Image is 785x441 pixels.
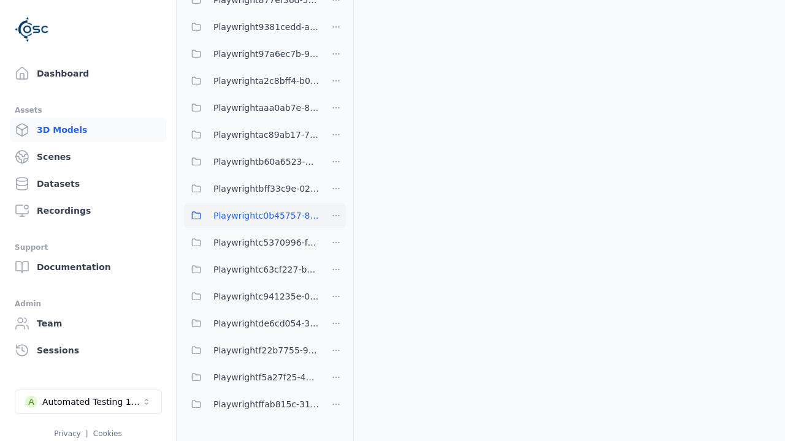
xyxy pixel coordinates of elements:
[10,198,166,223] a: Recordings
[86,429,88,438] span: |
[10,171,166,196] a: Datasets
[213,370,319,385] span: Playwrightf5a27f25-4b21-40df-860f-4385a207a8a6
[213,316,319,331] span: Playwrightde6cd054-3529-4dff-b662-7b152dabda49
[184,230,319,255] button: Playwrightc5370996-fc8e-4363-a68c-af44e6d577c9
[184,96,319,120] button: Playwrightaaa0ab7e-8b4b-4e11-b577-af0a429b69ce
[213,20,319,34] span: Playwright9381cedd-ae9d-42be-86c6-0f4f6557f782
[93,429,122,438] a: Cookies
[184,311,319,336] button: Playwrightde6cd054-3529-4dff-b662-7b152dabda49
[184,15,319,39] button: Playwright9381cedd-ae9d-42be-86c6-0f4f6557f782
[213,289,319,304] span: Playwrightc941235e-0b6c-43b1-9b5f-438aa732d279
[213,343,319,358] span: Playwrightf22b7755-9f13-4c77-9466-1ba9964cd8f7
[184,123,319,147] button: Playwrightac89ab17-7bbd-4282-bb63-b897c0b85846
[10,118,166,142] a: 3D Models
[54,429,80,438] a: Privacy
[184,392,319,417] button: Playwrightffab815c-3132-4ca9-9321-41b7911218bf
[10,338,166,363] a: Sessions
[184,203,319,228] button: Playwrightc0b45757-850c-469d-848e-4ce4f857ea70
[213,73,319,88] span: Playwrighta2c8bff4-b0e8-4fa5-90bf-e604fce5bc4d
[213,154,319,169] span: Playwrightb60a6523-dc5d-4812-af41-f52dc3dbf404
[184,338,319,363] button: Playwrightf22b7755-9f13-4c77-9466-1ba9964cd8f7
[184,365,319,390] button: Playwrightf5a27f25-4b21-40df-860f-4385a207a8a6
[213,47,319,61] span: Playwright97a6ec7b-9dec-45d7-98ef-5e87a5181b08
[184,42,319,66] button: Playwright97a6ec7b-9dec-45d7-98ef-5e87a5181b08
[213,181,319,196] span: Playwrightbff33c9e-02f1-4be8-8443-6e9f5334e6c0
[15,390,162,414] button: Select a workspace
[184,257,319,282] button: Playwrightc63cf227-b350-41d0-b87c-414ab19a80cd
[184,149,319,174] button: Playwrightb60a6523-dc5d-4812-af41-f52dc3dbf404
[10,61,166,86] a: Dashboard
[10,255,166,279] a: Documentation
[213,127,319,142] span: Playwrightac89ab17-7bbd-4282-bb63-b897c0b85846
[213,397,319,412] span: Playwrightffab815c-3132-4ca9-9321-41b7911218bf
[184,69,319,93] button: Playwrighta2c8bff4-b0e8-4fa5-90bf-e604fce5bc4d
[15,296,161,311] div: Admin
[25,396,37,408] div: A
[15,12,49,47] img: Logo
[184,176,319,201] button: Playwrightbff33c9e-02f1-4be8-8443-6e9f5334e6c0
[213,262,319,277] span: Playwrightc63cf227-b350-41d0-b87c-414ab19a80cd
[15,240,161,255] div: Support
[213,100,319,115] span: Playwrightaaa0ab7e-8b4b-4e11-b577-af0a429b69ce
[42,396,142,408] div: Automated Testing 1 - Playwright
[213,235,319,250] span: Playwrightc5370996-fc8e-4363-a68c-af44e6d577c9
[10,311,166,336] a: Team
[15,103,161,118] div: Assets
[10,145,166,169] a: Scenes
[184,284,319,309] button: Playwrightc941235e-0b6c-43b1-9b5f-438aa732d279
[213,208,319,223] span: Playwrightc0b45757-850c-469d-848e-4ce4f857ea70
